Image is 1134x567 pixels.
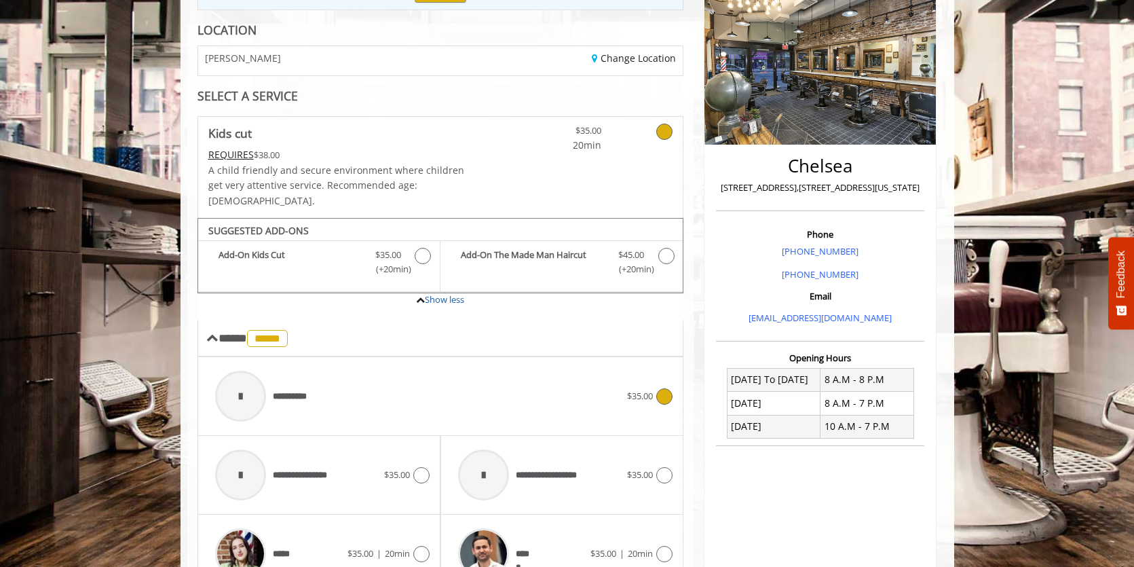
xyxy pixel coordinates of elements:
h3: Email [719,291,921,301]
h2: Chelsea [719,156,921,176]
td: 10 A.M - 7 P.M [820,415,914,438]
a: [PHONE_NUMBER] [782,245,858,257]
a: [PHONE_NUMBER] [782,268,858,280]
span: Feedback [1115,251,1127,298]
b: SUGGESTED ADD-ONS [208,224,309,237]
span: (+20min ) [611,262,651,276]
button: Feedback - Show survey [1108,237,1134,329]
td: [DATE] [727,415,820,438]
a: Change Location [592,52,676,65]
span: $35.00 [375,248,401,262]
h3: Phone [719,230,921,239]
span: $35.00 [627,469,653,481]
span: 20min [385,547,410,560]
b: Add-On Kids Cut [219,248,362,276]
a: [EMAIL_ADDRESS][DOMAIN_NAME] [749,312,892,324]
span: 20min [521,138,601,153]
div: Kids cut Add-onS [197,218,684,293]
span: 20min [628,547,653,560]
span: (+20min ) [368,262,408,276]
span: | [377,547,381,560]
td: [DATE] To [DATE] [727,368,820,391]
b: Add-On The Made Man Haircut [461,248,605,276]
div: SELECT A SERVICE [197,90,684,103]
span: | [620,547,624,560]
b: Kids cut [208,124,252,143]
p: A child friendly and secure environment where children get very attentive service. Recommended ag... [208,163,481,208]
a: $35.00 [521,117,601,153]
span: $35.00 [590,547,616,560]
h3: Opening Hours [716,353,924,363]
div: $38.00 [208,147,481,162]
span: $35.00 [347,547,373,560]
p: [STREET_ADDRESS],[STREET_ADDRESS][US_STATE] [719,181,921,195]
td: 8 A.M - 7 P.M [820,392,914,415]
span: This service needs some Advance to be paid before we block your appointment [208,148,254,161]
span: $35.00 [627,390,653,402]
td: 8 A.M - 8 P.M [820,368,914,391]
td: [DATE] [727,392,820,415]
a: Show less [425,293,464,306]
b: LOCATION [197,22,257,38]
label: Add-On The Made Man Haircut [447,248,676,280]
label: Add-On Kids Cut [205,248,433,280]
span: $35.00 [384,469,410,481]
span: $45.00 [618,248,644,262]
span: [PERSON_NAME] [205,53,281,63]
